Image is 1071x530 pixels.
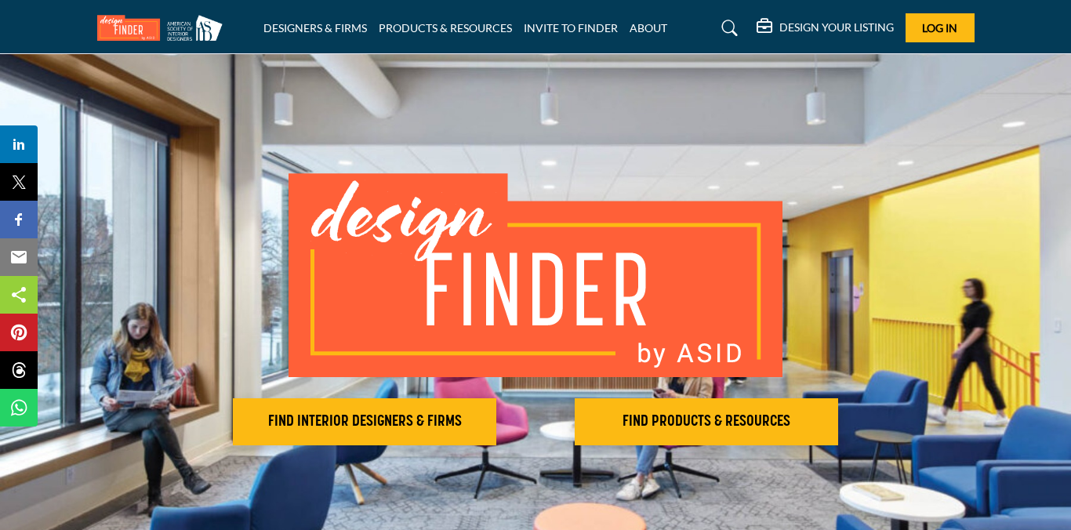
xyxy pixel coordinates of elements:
button: Log In [906,13,975,42]
button: FIND INTERIOR DESIGNERS & FIRMS [233,398,496,445]
a: INVITE TO FINDER [524,21,618,34]
a: PRODUCTS & RESOURCES [379,21,512,34]
img: image [289,173,782,377]
a: ABOUT [630,21,667,34]
h2: FIND INTERIOR DESIGNERS & FIRMS [238,412,492,431]
img: Site Logo [97,15,231,41]
a: Search [706,16,748,41]
a: DESIGNERS & FIRMS [263,21,367,34]
span: Log In [922,21,957,34]
div: DESIGN YOUR LISTING [757,19,894,38]
h5: DESIGN YOUR LISTING [779,20,894,34]
h2: FIND PRODUCTS & RESOURCES [579,412,833,431]
button: FIND PRODUCTS & RESOURCES [575,398,838,445]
